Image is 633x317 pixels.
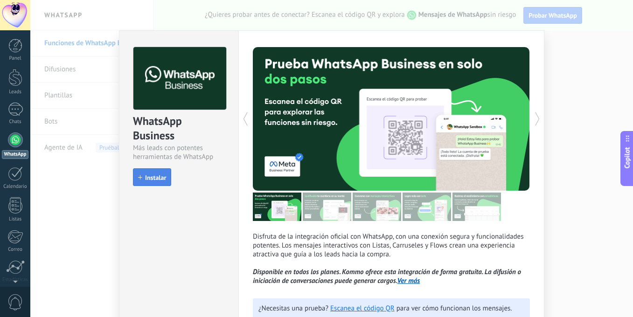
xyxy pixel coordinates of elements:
[133,168,171,186] button: Instalar
[303,193,351,221] img: tour_image_cc27419dad425b0ae96c2716632553fa.png
[623,147,632,169] span: Copilot
[2,184,29,190] div: Calendario
[353,193,401,221] img: tour_image_1009fe39f4f058b759f0df5a2b7f6f06.png
[452,193,501,221] img: tour_image_cc377002d0016b7ebaeb4dbe65cb2175.png
[2,119,29,125] div: Chats
[396,304,512,313] span: para ver cómo funcionan los mensajes.
[258,304,328,313] span: ¿Necesitas una prueba?
[253,268,521,285] i: Disponible en todos los planes. Kommo ofrece esta integración de forma gratuita. La difusión o in...
[2,216,29,222] div: Listas
[2,89,29,95] div: Leads
[133,114,225,144] div: WhatsApp Business
[133,47,226,110] img: logo_main.png
[145,174,166,181] span: Instalar
[403,193,451,221] img: tour_image_62c9952fc9cf984da8d1d2aa2c453724.png
[2,247,29,253] div: Correo
[133,144,225,161] div: Más leads con potentes herramientas de WhatsApp
[253,193,301,221] img: tour_image_7a4924cebc22ed9e3259523e50fe4fd6.png
[397,276,420,285] a: Ver más
[2,55,29,62] div: Panel
[330,304,395,313] a: Escanea el código QR
[253,232,530,285] p: Disfruta de la integración oficial con WhatsApp, con una conexión segura y funcionalidades potent...
[2,150,28,159] div: WhatsApp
